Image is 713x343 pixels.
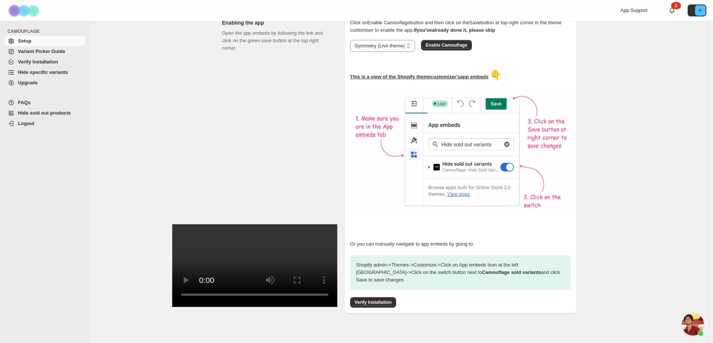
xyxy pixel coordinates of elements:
[4,67,85,78] a: Hide specific variants
[482,269,541,275] strong: Camouflage sold variants
[222,29,332,296] div: Open the app embeds by following the link and click on the green save button at the top right corner
[18,38,31,44] span: Setup
[350,19,571,34] p: Click on Enable Camouflage button and then click on the Save button at top-right corner in the th...
[355,299,392,305] span: Verify Installation
[4,118,85,129] a: Logout
[414,27,495,33] b: If you've already done it, please skip
[350,299,396,305] a: Verify Installation
[620,7,647,13] span: App Support
[18,69,68,75] span: Hide specific variants
[18,59,58,65] span: Verify Installation
[4,108,85,118] a: Hide sold out products
[671,2,681,9] div: 2
[421,42,471,48] a: Enable Camouflage
[18,49,65,54] span: Variant Picker Guide
[4,46,85,57] a: Variant Picker Guide
[682,313,704,336] a: Open chat
[426,42,467,48] span: Enable Camouflage
[172,224,337,307] video: Enable Camouflage in theme app embeds
[4,57,85,67] a: Verify Installation
[18,80,38,85] span: Upgrade
[18,110,71,116] span: Hide sold out products
[490,69,502,81] span: 👇
[4,78,85,88] a: Upgrade
[4,97,85,108] a: FAQs
[421,40,471,50] button: Enable Camouflage
[4,36,85,46] a: Setup
[222,19,332,26] h2: Enabling the app
[350,297,396,308] button: Verify Installation
[699,8,701,13] text: P
[7,28,86,34] span: CAMOUFLAGE
[350,87,574,217] img: camouflage-enable
[6,0,43,21] img: Camouflage
[18,100,31,105] span: FAQs
[350,255,571,290] p: Shopify admin -> Themes -> Customize -> Click on App embeds Icon at the left [GEOGRAPHIC_DATA] ->...
[688,4,706,16] button: Avatar with initials P
[350,240,571,248] p: Or you can manually navigate to app embeds by going to
[695,5,706,16] span: Avatar with initials P
[350,74,489,79] u: This is a view of the Shopify theme customizer's app embeds
[668,7,676,14] a: 2
[18,121,34,126] span: Logout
